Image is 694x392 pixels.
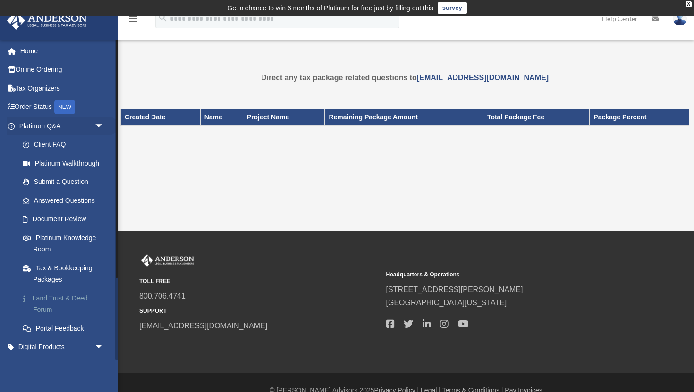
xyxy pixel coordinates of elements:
[386,285,523,293] a: [STREET_ADDRESS][PERSON_NAME]
[54,100,75,114] div: NEW
[673,12,687,25] img: User Pic
[127,13,139,25] i: menu
[483,109,589,125] th: Total Package Fee
[590,109,689,125] th: Package Percent
[121,109,201,125] th: Created Date
[7,356,118,375] a: My Entitiesarrow_drop_down
[7,117,118,135] a: Platinum Q&Aarrow_drop_down
[438,2,467,14] a: survey
[139,276,380,286] small: TOLL FREE
[139,254,196,267] img: Anderson Advisors Platinum Portal
[243,109,325,125] th: Project Name
[13,319,118,338] a: Portal Feedback
[325,109,483,125] th: Remaining Package Amount
[7,60,118,79] a: Online Ordering
[139,292,186,300] a: 800.706.4741
[13,135,118,154] a: Client FAQ
[158,13,168,23] i: search
[7,98,118,117] a: Order StatusNEW
[200,109,243,125] th: Name
[4,11,90,30] img: Anderson Advisors Platinum Portal
[127,17,139,25] a: menu
[386,270,626,280] small: Headquarters & Operations
[13,210,118,229] a: Document Review
[13,173,118,192] a: Submit a Question
[261,74,549,82] strong: Direct any tax package related questions to
[7,42,118,60] a: Home
[417,74,549,82] a: [EMAIL_ADDRESS][DOMAIN_NAME]
[13,154,118,173] a: Platinum Walkthrough
[7,338,118,357] a: Digital Productsarrow_drop_down
[13,228,118,259] a: Platinum Knowledge Room
[13,289,118,319] a: Land Trust & Deed Forum
[386,299,507,307] a: [GEOGRAPHIC_DATA][US_STATE]
[94,338,113,357] span: arrow_drop_down
[94,356,113,375] span: arrow_drop_down
[139,306,380,316] small: SUPPORT
[94,117,113,136] span: arrow_drop_down
[227,2,433,14] div: Get a chance to win 6 months of Platinum for free just by filling out this
[13,191,118,210] a: Answered Questions
[13,259,113,289] a: Tax & Bookkeeping Packages
[139,322,267,330] a: [EMAIL_ADDRESS][DOMAIN_NAME]
[7,79,118,98] a: Tax Organizers
[686,1,692,7] div: close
